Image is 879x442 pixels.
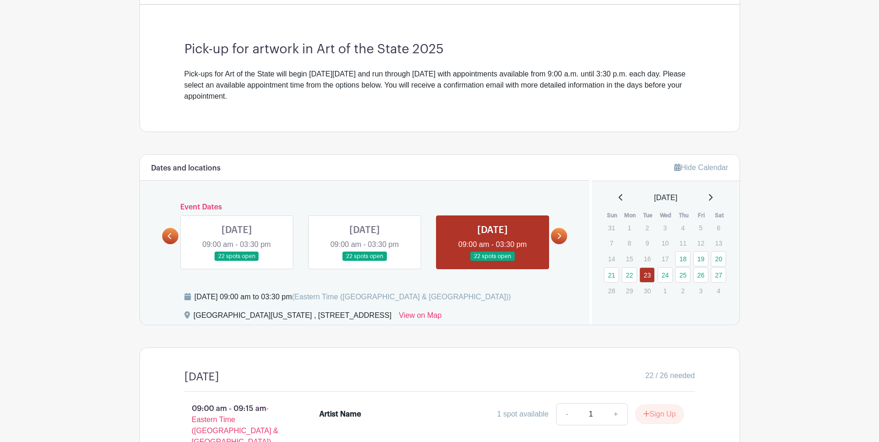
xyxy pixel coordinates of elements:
a: View on Map [399,310,442,325]
p: 9 [639,236,655,250]
a: 24 [658,267,673,283]
p: 12 [693,236,708,250]
div: 1 spot available [497,409,549,420]
h6: Dates and locations [151,164,221,173]
a: 20 [711,251,726,266]
a: 23 [639,267,655,283]
th: Fri [693,211,711,220]
a: 22 [622,267,637,283]
p: 6 [711,221,726,235]
p: 15 [622,252,637,266]
p: 16 [639,252,655,266]
a: Hide Calendar [674,164,728,171]
a: - [556,403,577,425]
p: 3 [693,284,708,298]
a: 26 [693,267,708,283]
p: 3 [658,221,673,235]
th: Tue [639,211,657,220]
span: [DATE] [654,192,677,203]
p: 4 [675,221,690,235]
p: 2 [639,221,655,235]
p: 7 [604,236,619,250]
div: Artist Name [319,409,361,420]
h3: Pick-up for artwork in Art of the State 2025 [184,42,695,57]
th: Mon [621,211,639,220]
p: 4 [711,284,726,298]
a: + [604,403,627,425]
th: Thu [675,211,693,220]
div: Pick-ups for Art of the State will begin [DATE][DATE] and run through [DATE] with appointments av... [184,69,695,102]
p: 1 [658,284,673,298]
a: 18 [675,251,690,266]
th: Sat [710,211,728,220]
p: 11 [675,236,690,250]
a: 21 [604,267,619,283]
button: Sign Up [635,404,684,424]
span: (Eastern Time ([GEOGRAPHIC_DATA] & [GEOGRAPHIC_DATA])) [292,293,511,301]
p: 2 [675,284,690,298]
p: 28 [604,284,619,298]
th: Sun [603,211,621,220]
span: 22 / 26 needed [645,370,695,381]
div: [GEOGRAPHIC_DATA][US_STATE] , [STREET_ADDRESS] [194,310,392,325]
a: 27 [711,267,726,283]
p: 30 [639,284,655,298]
p: 14 [604,252,619,266]
h4: [DATE] [184,370,219,384]
th: Wed [657,211,675,220]
div: [DATE] 09:00 am to 03:30 pm [195,291,511,303]
p: 8 [622,236,637,250]
p: 5 [693,221,708,235]
p: 10 [658,236,673,250]
p: 13 [711,236,726,250]
p: 17 [658,252,673,266]
a: 19 [693,251,708,266]
a: 25 [675,267,690,283]
h6: Event Dates [178,203,551,212]
p: 31 [604,221,619,235]
p: 29 [622,284,637,298]
p: 1 [622,221,637,235]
